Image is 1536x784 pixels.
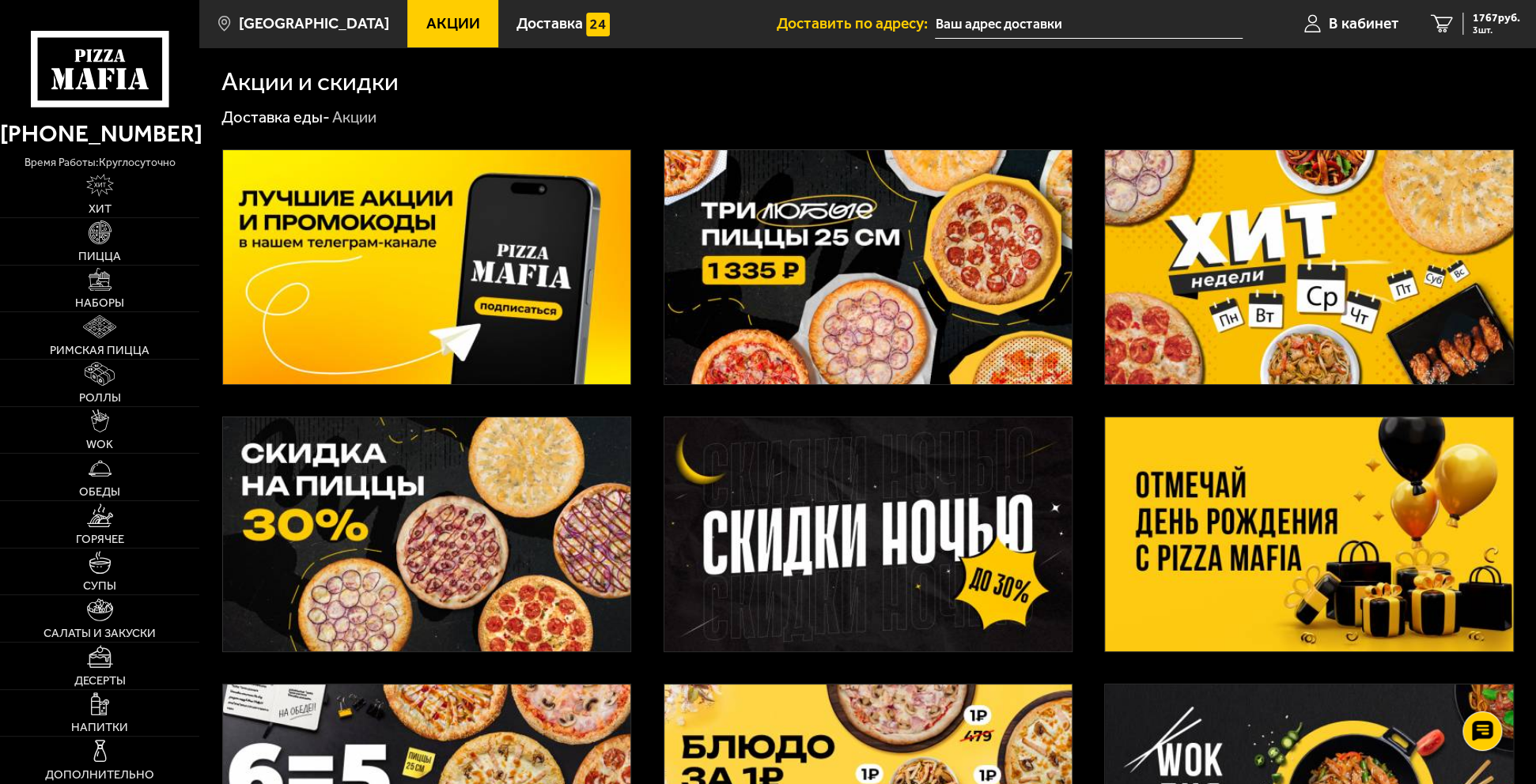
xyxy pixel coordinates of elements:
span: Напитки [71,722,128,733]
span: Супы [83,580,116,592]
input: Ваш адрес доставки [935,9,1242,39]
span: Хит [89,203,112,215]
span: Римская пицца [50,345,149,356]
span: WOK [86,439,113,450]
span: Пицца [78,251,121,262]
span: [GEOGRAPHIC_DATA] [239,16,389,31]
span: Десерты [74,675,126,687]
span: Доставить по адресу: [776,16,935,31]
span: Горячее [76,533,124,545]
img: 15daf4d41897b9f0e9f617042186c801.svg [586,13,610,36]
span: Обеды [79,486,120,498]
span: Доставка [516,16,583,31]
span: Акции [426,16,479,31]
span: В кабинет [1329,16,1399,31]
span: 1767 руб. [1473,13,1520,24]
div: Акции [332,107,376,127]
span: 3 шт. [1473,25,1520,35]
span: Роллы [79,392,121,404]
span: Дополнительно [45,769,154,781]
a: Доставка еды- [221,107,330,126]
h1: Акции и скидки [221,69,399,94]
span: Наборы [75,297,124,309]
span: Салаты и закуски [44,628,156,639]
